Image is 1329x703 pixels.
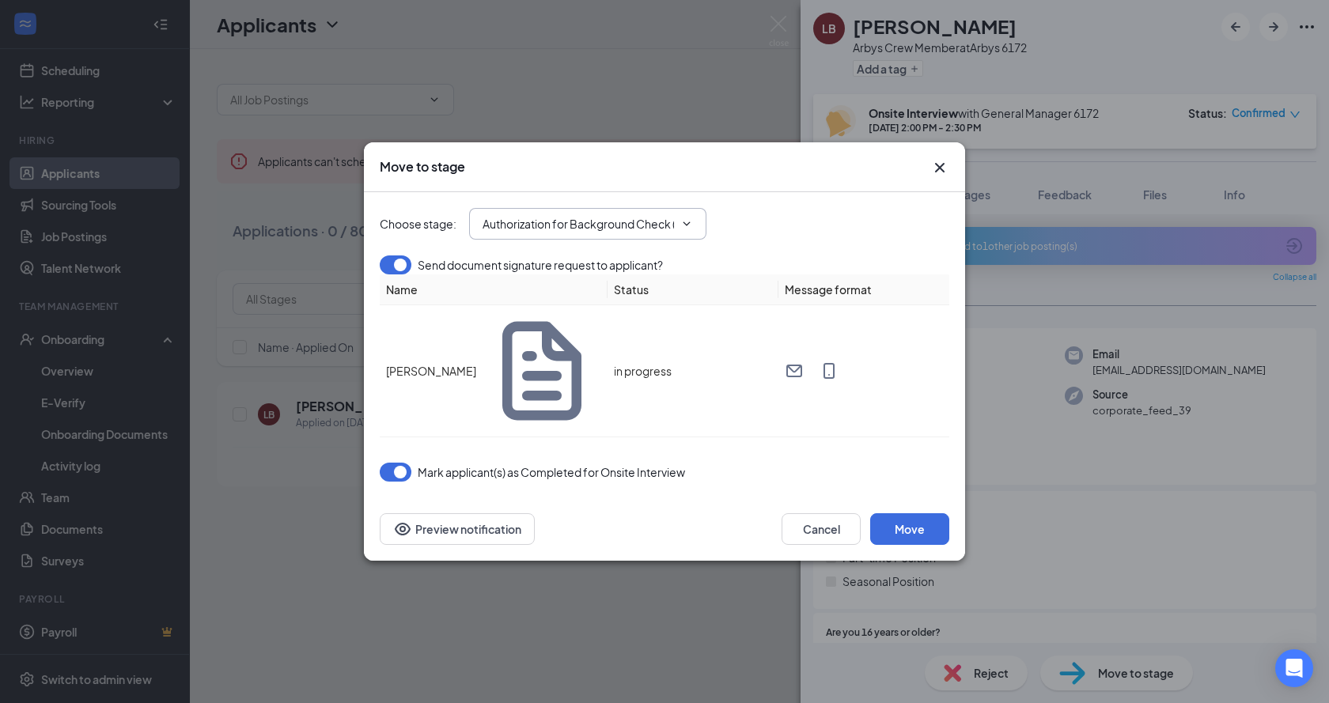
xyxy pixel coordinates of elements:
[870,513,949,545] button: Move
[380,158,465,176] h3: Move to stage
[820,361,839,380] svg: MobileSms
[418,255,663,274] span: Send document signature request to applicant?
[483,312,601,430] svg: Document
[778,274,949,305] th: Message format
[418,463,685,482] span: Mark applicant(s) as Completed for Onsite Interview
[386,362,476,380] span: [PERSON_NAME]
[1275,649,1313,687] div: Open Intercom Messenger
[380,215,456,232] span: Choose stage :
[380,274,608,305] th: Name
[785,361,804,380] svg: Email
[380,513,535,545] button: Preview notificationEye
[930,158,949,177] svg: Cross
[608,305,778,437] td: in progress
[782,513,861,545] button: Cancel
[930,158,949,177] button: Close
[393,520,412,539] svg: Eye
[608,274,778,305] th: Status
[680,217,693,230] svg: ChevronDown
